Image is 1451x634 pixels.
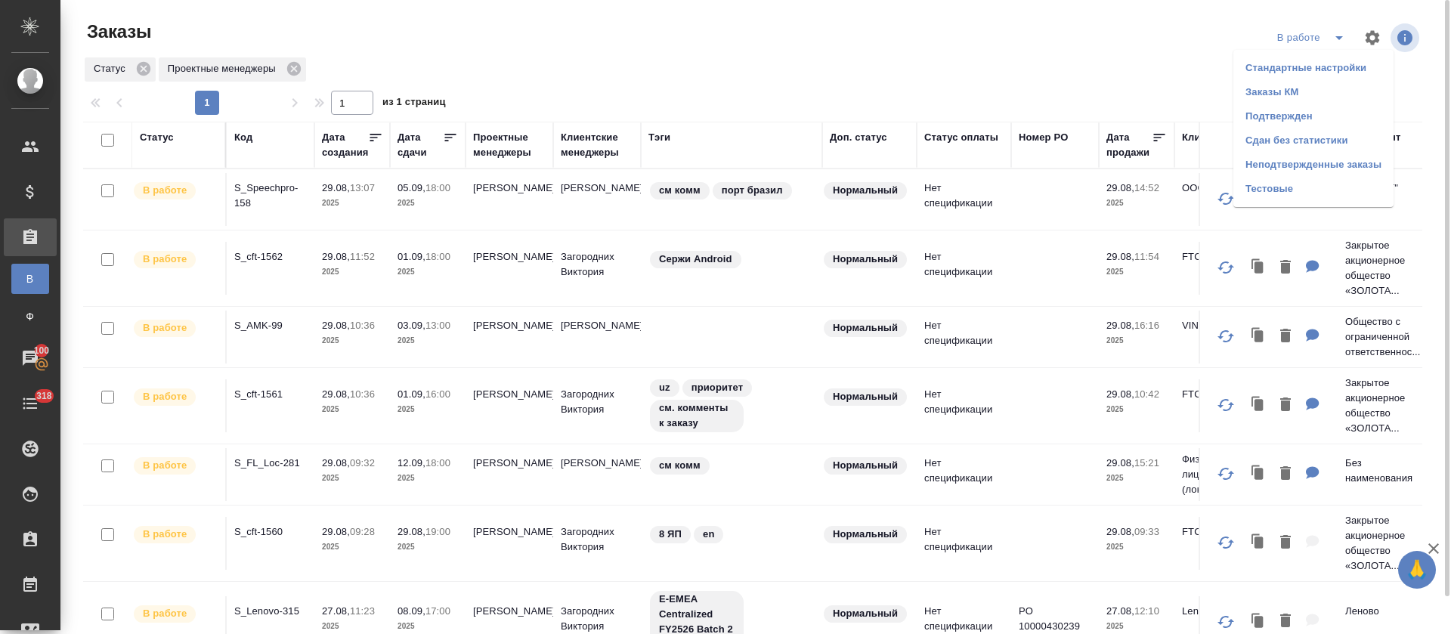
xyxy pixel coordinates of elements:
[1134,320,1159,331] p: 16:16
[1182,452,1255,497] p: Физическое лицо (локализация)
[322,182,350,193] p: 29.08,
[1134,457,1159,469] p: 15:21
[234,130,252,145] div: Код
[1106,182,1134,193] p: 29.08,
[822,604,909,624] div: Статус по умолчанию для стандартных заказов
[94,61,131,76] p: Статус
[83,20,151,44] span: Заказы
[1134,182,1159,193] p: 14:52
[398,619,458,634] p: 2025
[350,251,375,262] p: 11:52
[466,242,553,295] td: [PERSON_NAME]
[132,524,218,545] div: Выставляет ПМ после принятия заказа от КМа
[648,181,815,201] div: см комм, порт бразил
[398,333,458,348] p: 2025
[1273,527,1298,558] button: Удалить
[1233,128,1394,153] li: Сдан без статистики
[917,448,1011,501] td: Нет спецификации
[1106,130,1152,160] div: Дата продажи
[234,387,307,402] p: S_cft-1561
[322,320,350,331] p: 29.08,
[234,604,307,619] p: S_Lenovo-315
[322,471,382,486] p: 2025
[350,388,375,400] p: 10:36
[143,527,187,542] p: В работе
[1273,252,1298,283] button: Удалить
[659,527,682,542] p: 8 ЯП
[822,524,909,545] div: Статус по умолчанию для стандартных заказов
[398,388,425,400] p: 01.09,
[4,339,57,377] a: 100
[1244,527,1273,558] button: Клонировать
[830,130,887,145] div: Доп. статус
[4,385,57,422] a: 318
[1106,402,1167,417] p: 2025
[350,605,375,617] p: 11:23
[1182,130,1217,145] div: Клиент
[425,388,450,400] p: 16:00
[382,93,446,115] span: из 1 страниц
[159,57,306,82] div: Проектные менеджеры
[1182,249,1255,264] p: FTC
[1354,20,1391,56] span: Настроить таблицу
[917,379,1011,432] td: Нет спецификации
[659,183,701,198] p: см комм
[398,182,425,193] p: 05.09,
[466,448,553,501] td: [PERSON_NAME]
[833,389,898,404] p: Нормальный
[398,196,458,211] p: 2025
[917,242,1011,295] td: Нет спецификации
[1106,388,1134,400] p: 29.08,
[322,251,350,262] p: 29.08,
[822,456,909,476] div: Статус по умолчанию для стандартных заказов
[1391,23,1422,52] span: Посмотреть информацию
[398,526,425,537] p: 29.08,
[1134,251,1159,262] p: 11:54
[659,458,701,473] p: см комм
[822,181,909,201] div: Статус по умолчанию для стандартных заказов
[1233,56,1394,80] li: Стандартные настройки
[425,457,450,469] p: 18:00
[553,517,641,570] td: Загородних Виктория
[553,242,641,295] td: Загородних Виктория
[143,458,187,473] p: В работе
[25,343,59,358] span: 100
[425,320,450,331] p: 13:00
[1244,459,1273,490] button: Клонировать
[1182,387,1255,402] p: FTC
[553,448,641,501] td: [PERSON_NAME]
[132,604,218,624] div: Выставляет ПМ после принятия заказа от КМа
[691,380,744,395] p: приоритет
[1345,314,1418,360] p: Общество с ограниченной ответственнос...
[143,183,187,198] p: В работе
[322,333,382,348] p: 2025
[322,402,382,417] p: 2025
[1134,605,1159,617] p: 12:10
[1106,471,1167,486] p: 2025
[833,320,898,336] p: Нормальный
[659,380,670,395] p: uz
[350,320,375,331] p: 10:36
[143,606,187,621] p: В работе
[1106,619,1167,634] p: 2025
[322,388,350,400] p: 29.08,
[1182,524,1255,540] p: FTC
[833,252,898,267] p: Нормальный
[1106,320,1134,331] p: 29.08,
[1106,605,1134,617] p: 27.08,
[1233,153,1394,177] li: Неподтвержденные заказы
[11,302,49,332] a: Ф
[1106,526,1134,537] p: 29.08,
[1345,604,1418,619] p: Леново
[1345,513,1418,574] p: Закрытое акционерное общество «ЗОЛОТА...
[425,526,450,537] p: 19:00
[1298,321,1327,352] button: Для КМ: Vinci_Авито_материал для перевода От 29.08
[1233,177,1394,201] li: Тестовые
[659,252,732,267] p: Сержи Android
[11,264,49,294] a: В
[648,524,815,545] div: 8 ЯП, en
[1404,554,1430,586] span: 🙏
[1345,456,1418,486] p: Без наименования
[27,388,61,404] span: 318
[398,605,425,617] p: 08.09,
